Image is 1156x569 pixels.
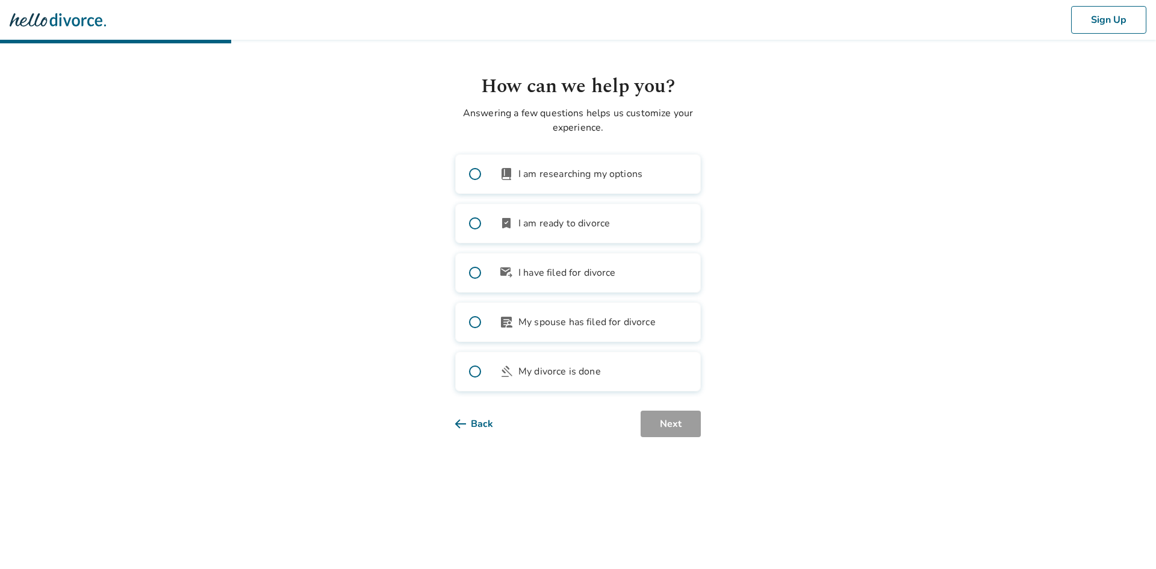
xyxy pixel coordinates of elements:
[455,106,701,135] p: Answering a few questions helps us customize your experience.
[518,216,610,231] span: I am ready to divorce
[518,167,642,181] span: I am researching my options
[499,266,514,280] span: outgoing_mail
[518,364,601,379] span: My divorce is done
[455,72,701,101] h1: How can we help you?
[1071,6,1146,34] button: Sign Up
[499,167,514,181] span: book_2
[10,8,106,32] img: Hello Divorce Logo
[499,216,514,231] span: bookmark_check
[641,411,701,437] button: Next
[518,266,616,280] span: I have filed for divorce
[455,411,512,437] button: Back
[499,315,514,329] span: article_person
[499,364,514,379] span: gavel
[518,315,656,329] span: My spouse has filed for divorce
